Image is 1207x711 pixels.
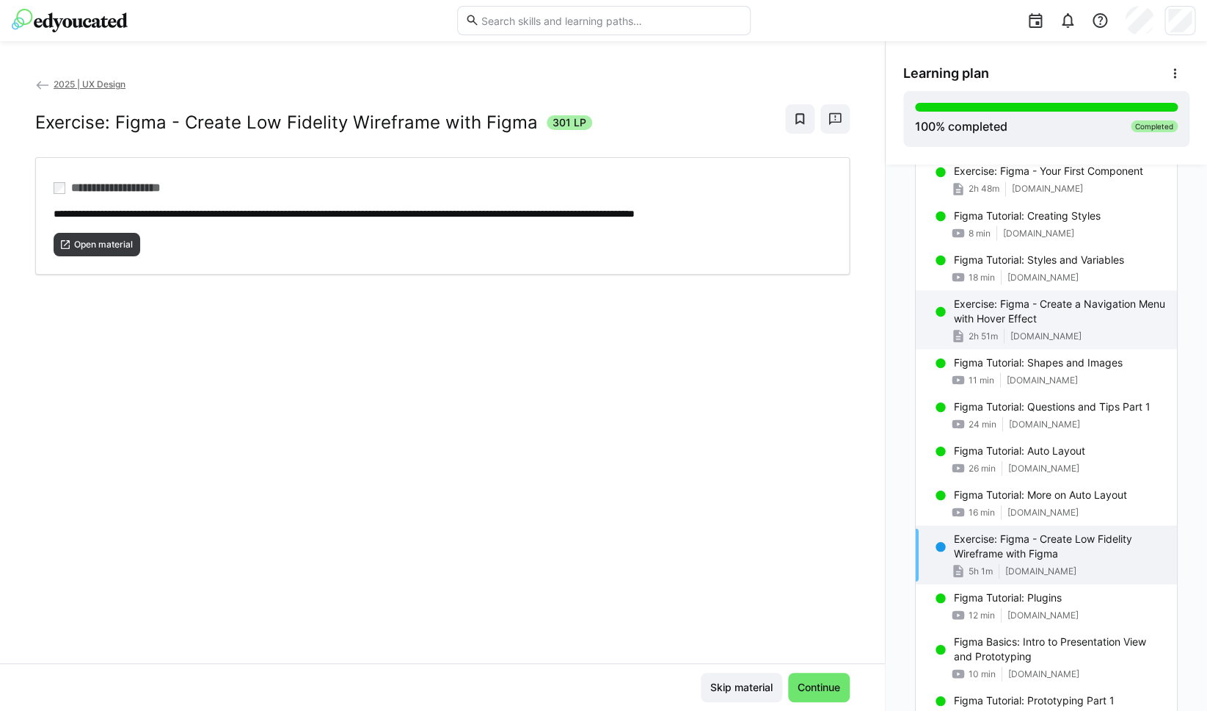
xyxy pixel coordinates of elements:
[954,531,1165,560] p: Exercise: Figma - Create Low Fidelity Wireframe with Figma
[1012,183,1083,195] span: [DOMAIN_NAME]
[479,14,742,27] input: Search skills and learning paths…
[1007,609,1079,621] span: [DOMAIN_NAME]
[1009,418,1080,430] span: [DOMAIN_NAME]
[954,208,1101,223] p: Figma Tutorial: Creating Styles
[1008,462,1079,474] span: [DOMAIN_NAME]
[54,233,140,256] button: Open material
[954,399,1151,414] p: Figma Tutorial: Questions and Tips Part 1
[1008,668,1079,679] span: [DOMAIN_NAME]
[1007,271,1079,283] span: [DOMAIN_NAME]
[788,673,850,702] button: Continue
[969,462,996,474] span: 26 min
[54,79,125,90] span: 2025 | UX Design
[708,680,775,695] span: Skip material
[969,227,991,239] span: 8 min
[954,693,1115,707] p: Figma Tutorial: Prototyping Part 1
[969,271,995,283] span: 18 min
[1131,120,1178,132] div: Completed
[35,79,125,90] a: 2025 | UX Design
[1005,565,1076,577] span: [DOMAIN_NAME]
[954,443,1085,458] p: Figma Tutorial: Auto Layout
[969,668,996,679] span: 10 min
[954,590,1062,604] p: Figma Tutorial: Plugins
[553,115,586,130] span: 301 LP
[35,112,538,134] h2: Exercise: Figma - Create Low Fidelity Wireframe with Figma
[954,296,1165,325] p: Exercise: Figma - Create a Navigation Menu with Hover Effect
[954,252,1124,267] p: Figma Tutorial: Styles and Variables
[1007,506,1079,518] span: [DOMAIN_NAME]
[969,374,994,386] span: 11 min
[1010,330,1082,342] span: [DOMAIN_NAME]
[73,239,134,250] span: Open material
[969,330,998,342] span: 2h 51m
[1007,374,1078,386] span: [DOMAIN_NAME]
[903,65,989,82] span: Learning plan
[701,673,782,702] button: Skip material
[954,634,1165,663] p: Figma Basics: Intro to Presentation View and Prototyping
[969,506,995,518] span: 16 min
[969,418,996,430] span: 24 min
[954,355,1123,369] p: Figma Tutorial: Shapes and Images
[1003,227,1074,239] span: [DOMAIN_NAME]
[954,487,1127,502] p: Figma Tutorial: More on Auto Layout
[795,680,842,695] span: Continue
[969,609,995,621] span: 12 min
[954,164,1143,178] p: Exercise: Figma - Your First Component
[915,119,936,134] span: 100
[915,118,1007,135] div: % completed
[969,183,999,195] span: 2h 48m
[969,565,993,577] span: 5h 1m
